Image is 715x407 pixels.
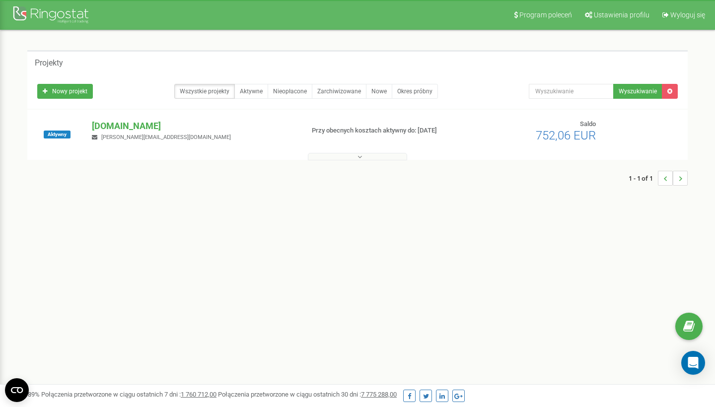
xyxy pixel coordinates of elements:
input: Wyszukiwanie [529,84,614,99]
span: Saldo [580,120,596,128]
p: Przy obecnych kosztach aktywny do: [DATE] [312,126,461,136]
a: Okres próbny [392,84,438,99]
div: Open Intercom Messenger [681,351,705,375]
h5: Projekty [35,59,63,68]
a: Wszystkie projekty [174,84,235,99]
a: Nieopłacone [268,84,312,99]
p: [DOMAIN_NAME] [92,120,295,133]
span: Połączenia przetworzone w ciągu ostatnich 30 dni : [218,391,397,398]
a: Zarchiwizowane [312,84,366,99]
span: 752,06 EUR [536,129,596,142]
button: Open CMP widget [5,378,29,402]
u: 7 775 288,00 [361,391,397,398]
span: Aktywny [44,131,71,138]
span: 1 - 1 of 1 [629,171,658,186]
button: Wyszukiwanie [613,84,662,99]
u: 1 760 712,00 [181,391,216,398]
a: Nowe [366,84,392,99]
a: Nowy projekt [37,84,93,99]
span: Połączenia przetworzone w ciągu ostatnich 7 dni : [41,391,216,398]
a: Aktywne [234,84,268,99]
span: Wyloguj się [670,11,705,19]
span: Ustawienia profilu [594,11,649,19]
span: Program poleceń [519,11,572,19]
nav: ... [629,161,688,196]
span: [PERSON_NAME][EMAIL_ADDRESS][DOMAIN_NAME] [101,134,231,140]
